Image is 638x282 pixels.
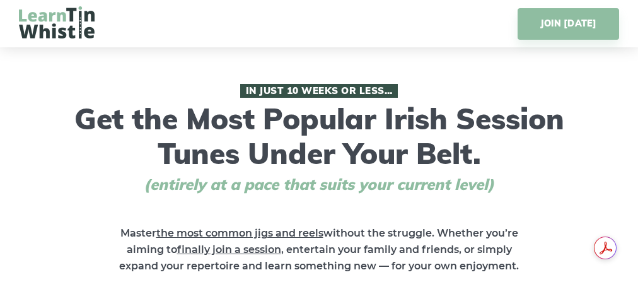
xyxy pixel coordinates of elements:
a: JOIN [DATE] [518,8,619,40]
strong: Master without the struggle. Whether you’re aiming to , entertain your family and friends, or sim... [119,227,519,272]
span: the most common jigs and reels [156,227,323,239]
span: finally join a session [177,244,281,256]
img: LearnTinWhistle.com [19,6,95,38]
span: In Just 10 Weeks or Less… [240,84,398,98]
span: (entirely at a pace that suits your current level) [120,175,518,194]
h1: Get the Most Popular Irish Session Tunes Under Your Belt. [70,84,568,194]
